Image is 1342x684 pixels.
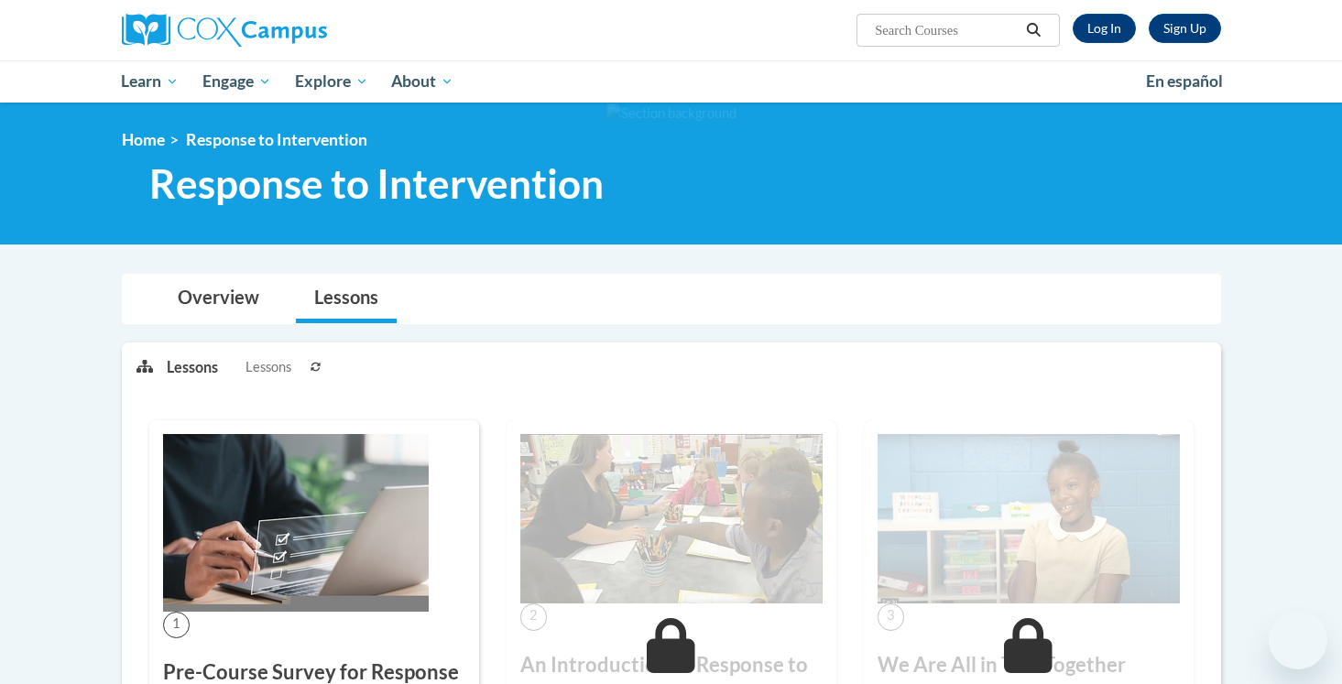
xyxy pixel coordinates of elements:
[122,14,327,47] img: Cox Campus
[191,60,283,103] a: Engage
[122,130,165,149] a: Home
[110,60,191,103] a: Learn
[121,71,179,92] span: Learn
[245,357,291,377] span: Lessons
[167,357,218,377] p: Lessons
[878,651,1180,679] h3: We Are All in This Together
[520,603,547,630] span: 2
[122,14,470,47] a: Cox Campus
[520,434,823,604] img: Course Image
[1146,71,1223,91] span: En español
[159,275,278,323] a: Overview
[163,434,429,612] img: Course Image
[296,275,397,323] a: Lessons
[283,60,380,103] a: Explore
[295,71,368,92] span: Explore
[878,434,1180,604] img: Course Image
[1020,19,1047,41] button: Search
[379,60,465,103] a: About
[202,71,271,92] span: Engage
[606,103,736,124] img: Section background
[163,612,190,638] span: 1
[186,130,367,149] span: Response to Intervention
[1149,14,1221,43] a: Register
[94,60,1249,103] div: Main menu
[873,19,1020,41] input: Search Courses
[149,159,604,208] span: Response to Intervention
[1269,611,1327,669] iframe: Button to launch messaging window
[391,71,453,92] span: About
[878,603,904,630] span: 3
[1073,14,1136,43] a: Log In
[1134,62,1235,101] a: En español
